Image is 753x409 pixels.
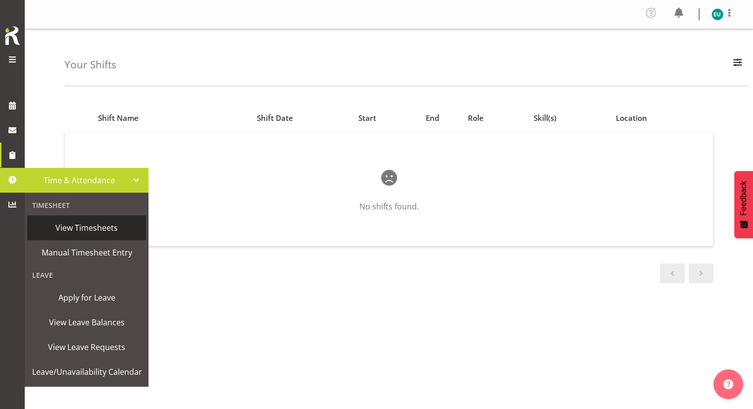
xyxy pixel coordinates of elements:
a: Time & Attendance [25,168,149,193]
div: Location [616,112,707,124]
div: Leave [27,265,146,285]
a: Apply for Leave [27,285,146,310]
span: Apply for Leave [32,290,141,305]
div: Skill(s) [534,112,605,124]
a: View Leave Requests [27,335,146,359]
span: View Leave Requests [32,340,141,355]
img: help-xxl-2.png [723,379,733,389]
button: Filter Employees [727,54,748,76]
span: Manual Timesheet Entry [32,245,141,260]
a: View Leave Balances [27,310,146,335]
div: Start [338,112,397,124]
img: Rosterit icon logo [2,25,22,47]
a: Leave/Unavailability Calendar [27,359,146,384]
span: Feedback [739,181,748,215]
span: View Timesheets [32,220,141,235]
button: Feedback - Show survey [734,171,753,238]
img: example-user11905.jpg [711,8,723,20]
a: Manual Timesheet Entry [27,240,146,265]
span: Leave/Unavailability Calendar [32,364,142,379]
div: Shift Date [223,112,327,124]
span: Time & Attendance [30,173,129,188]
a: View Timesheets [27,215,146,240]
div: Role [468,112,522,124]
p: No shifts found. [97,201,681,212]
div: Timesheet [27,195,146,215]
h4: Your Shifts [64,59,116,70]
span: View Leave Balances [32,315,141,330]
div: Shift Name [98,112,212,124]
div: End [408,112,457,124]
